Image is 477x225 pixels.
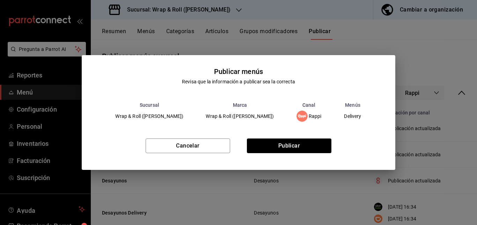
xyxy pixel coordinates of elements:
th: Menús [332,102,373,108]
button: Cancelar [146,138,230,153]
div: Publicar menús [214,66,263,77]
th: Marca [195,102,285,108]
th: Sucursal [104,102,195,108]
span: Delivery [344,114,361,119]
th: Canal [285,102,333,108]
div: Revisa que la información a publicar sea la correcta [182,78,295,85]
div: Rappi [296,111,322,122]
button: Publicar [247,138,331,153]
td: Wrap & Roll ([PERSON_NAME]) [104,108,195,125]
td: Wrap & Roll ([PERSON_NAME]) [195,108,285,125]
